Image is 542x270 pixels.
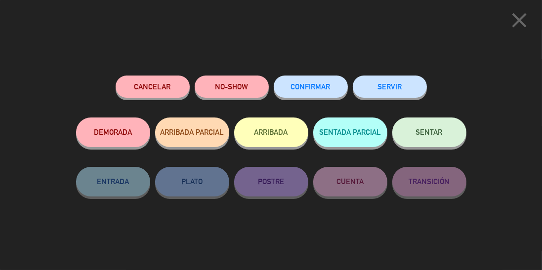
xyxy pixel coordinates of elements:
[416,128,443,136] span: SENTAR
[392,117,466,147] button: SENTAR
[155,117,229,147] button: ARRIBADA PARCIAL
[353,76,427,98] button: SERVIR
[116,76,190,98] button: Cancelar
[76,117,150,147] button: DEMORADA
[504,7,535,37] button: close
[392,167,466,196] button: TRANSICIÓN
[195,76,269,98] button: NO-SHOW
[507,8,532,33] i: close
[291,82,331,91] span: CONFIRMAR
[155,167,229,196] button: PLATO
[234,167,308,196] button: POSTRE
[313,117,387,147] button: SENTADA PARCIAL
[234,117,308,147] button: ARRIBADA
[313,167,387,196] button: CUENTA
[160,128,224,136] span: ARRIBADA PARCIAL
[76,167,150,196] button: ENTRADA
[274,76,348,98] button: CONFIRMAR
